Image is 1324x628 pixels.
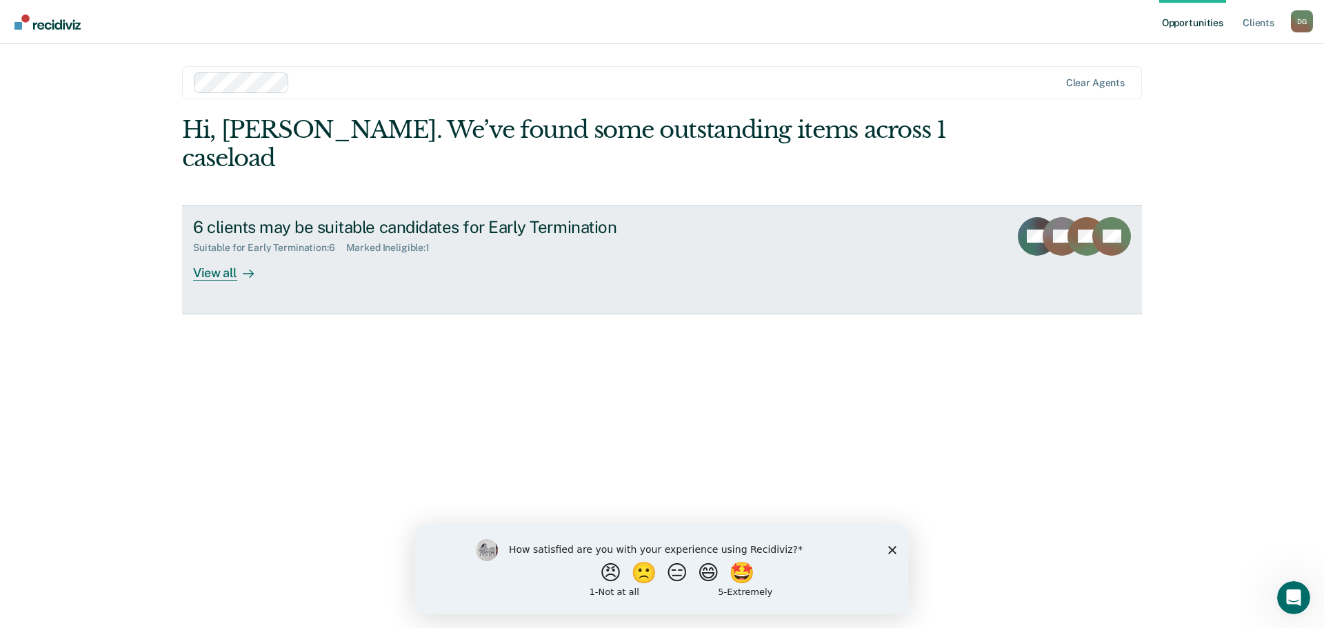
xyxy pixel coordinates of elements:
[182,116,950,172] div: Hi, [PERSON_NAME]. We’ve found some outstanding items across 1 caseload
[182,205,1142,314] a: 6 clients may be suitable candidates for Early TerminationSuitable for Early Termination:6Marked ...
[14,14,81,30] img: Recidiviz
[415,525,909,614] iframe: Survey by Kim from Recidiviz
[1066,77,1125,89] div: Clear agents
[193,242,346,254] div: Suitable for Early Termination : 6
[1291,10,1313,32] div: D G
[346,242,441,254] div: Marked Ineligible : 1
[193,217,677,237] div: 6 clients may be suitable candidates for Early Termination
[193,254,270,281] div: View all
[1291,10,1313,32] button: Profile dropdown button
[1277,581,1310,614] iframe: Intercom live chat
